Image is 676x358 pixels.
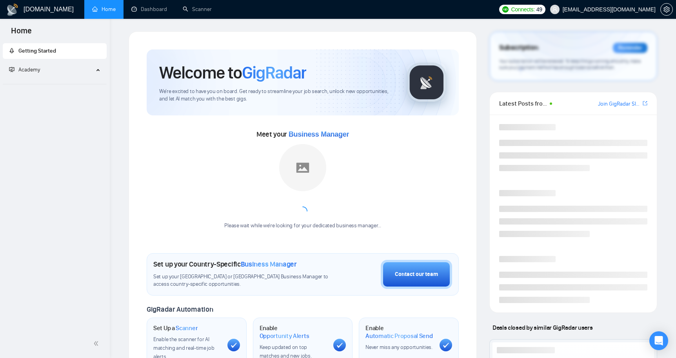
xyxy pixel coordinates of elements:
span: loading [298,206,307,216]
span: Opportunity Alerts [260,332,309,340]
a: dashboardDashboard [131,6,167,13]
span: Home [5,25,38,42]
h1: Enable [365,324,433,340]
span: 49 [536,5,542,14]
span: GigRadar [242,62,306,83]
span: fund-projection-screen [9,67,15,72]
span: export [643,100,647,106]
a: export [643,100,647,107]
button: setting [660,3,673,16]
img: logo [6,4,19,16]
span: Academy [18,66,40,73]
span: Automatic Proposal Send [365,332,432,340]
span: We're excited to have you on board. Get ready to streamline your job search, unlock new opportuni... [159,88,394,103]
h1: Set up your Country-Specific [153,260,297,268]
h1: Welcome to [159,62,306,83]
h1: Enable [260,324,327,340]
span: Connects: [511,5,534,14]
img: placeholder.png [279,144,326,191]
span: Business Manager [241,260,297,268]
span: Subscription [499,41,538,55]
div: Please wait while we're looking for your dedicated business manager... [220,222,385,230]
span: Scanner [176,324,198,332]
span: Your subscription will be renewed. To keep things running smoothly, make sure your payment method... [499,58,640,71]
span: setting [661,6,672,13]
button: Contact our team [381,260,452,289]
a: Join GigRadar Slack Community [598,100,641,108]
span: rocket [9,48,15,53]
h1: Set Up a [153,324,198,332]
a: searchScanner [183,6,212,13]
span: Never miss any opportunities. [365,344,432,351]
span: Meet your [256,130,349,139]
span: double-left [93,340,101,347]
span: GigRadar Automation [147,305,213,314]
li: Getting Started [3,43,107,59]
div: Contact our team [395,270,438,279]
img: upwork-logo.png [502,6,509,13]
span: user [552,7,558,12]
a: setting [660,6,673,13]
span: Getting Started [18,47,56,54]
div: Open Intercom Messenger [649,331,668,350]
img: gigradar-logo.png [407,63,446,102]
span: Deals closed by similar GigRadar users [489,321,596,334]
span: Business Manager [289,130,349,138]
span: Latest Posts from the GigRadar Community [499,99,547,108]
div: Reminder [613,43,647,53]
li: Academy Homepage [3,81,107,86]
span: Set up your [GEOGRAPHIC_DATA] or [GEOGRAPHIC_DATA] Business Manager to access country-specific op... [153,273,333,288]
span: Academy [9,66,40,73]
a: homeHome [92,6,116,13]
